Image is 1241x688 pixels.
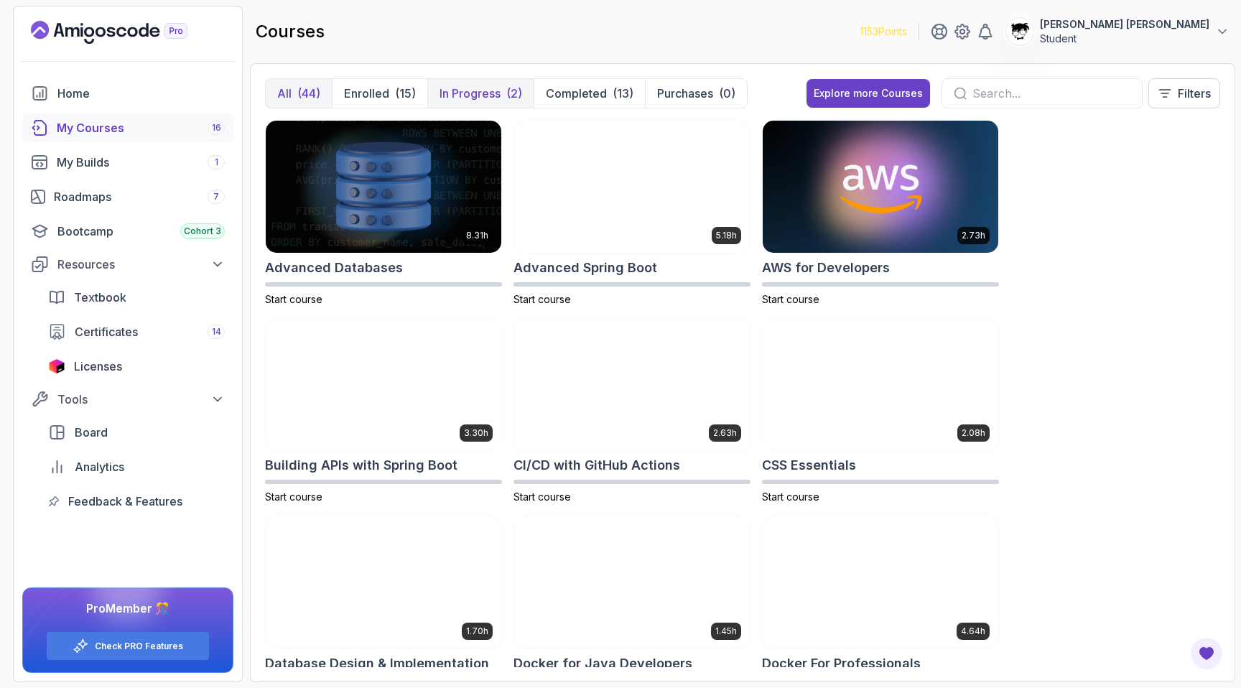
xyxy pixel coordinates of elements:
a: board [39,418,233,447]
p: In Progress [440,85,501,102]
button: Open Feedback Button [1189,636,1224,671]
button: Tools [22,386,233,412]
a: builds [22,148,233,177]
button: Enrolled(15) [332,79,427,108]
div: Explore more Courses [814,86,923,101]
h2: Docker for Java Developers [513,654,692,674]
span: Analytics [75,458,124,475]
div: My Builds [57,154,225,171]
p: 1.45h [715,626,737,637]
p: 2.63h [713,427,737,439]
button: user profile image[PERSON_NAME] [PERSON_NAME]Student [1005,17,1230,46]
div: (0) [719,85,735,102]
img: Docker For Professionals card [763,516,998,649]
div: Roadmaps [54,188,225,205]
img: Database Design & Implementation card [266,516,501,649]
span: Feedback & Features [68,493,182,510]
span: Start course [762,293,819,305]
p: 5.18h [716,230,737,241]
p: 3.30h [464,427,488,439]
img: Advanced Spring Boot card [514,121,750,253]
a: feedback [39,487,233,516]
span: Textbook [74,289,126,306]
p: 2.08h [962,427,985,439]
button: Explore more Courses [807,79,930,108]
img: jetbrains icon [48,359,65,373]
a: certificates [39,317,233,346]
p: 8.31h [466,230,488,241]
div: (44) [297,85,320,102]
a: licenses [39,352,233,381]
a: bootcamp [22,217,233,246]
img: Advanced Databases card [266,121,501,253]
h2: Docker For Professionals [762,654,921,674]
div: (15) [395,85,416,102]
input: Search... [972,85,1130,102]
p: 4.64h [961,626,985,637]
div: (2) [506,85,522,102]
button: All(44) [266,79,332,108]
span: Start course [265,293,322,305]
a: textbook [39,283,233,312]
a: Check PRO Features [95,641,183,652]
button: Resources [22,251,233,277]
button: Purchases(0) [645,79,747,108]
div: Tools [57,391,225,408]
a: analytics [39,452,233,481]
span: Board [75,424,108,441]
span: Start course [513,491,571,503]
div: My Courses [57,119,225,136]
p: Filters [1178,85,1211,102]
img: CSS Essentials card [763,319,998,451]
a: Landing page [31,21,220,44]
div: Home [57,85,225,102]
a: courses [22,113,233,142]
button: Filters [1148,78,1220,108]
a: roadmaps [22,182,233,211]
img: user profile image [1006,18,1033,45]
p: 1.70h [466,626,488,637]
h2: AWS for Developers [762,258,890,278]
span: 16 [212,122,221,134]
h2: Building APIs with Spring Boot [265,455,457,475]
h2: CI/CD with GitHub Actions [513,455,680,475]
button: Completed(13) [534,79,645,108]
div: (13) [613,85,633,102]
span: Start course [513,293,571,305]
span: Licenses [74,358,122,375]
img: CI/CD with GitHub Actions card [514,319,750,451]
h2: CSS Essentials [762,455,856,475]
h2: Advanced Databases [265,258,403,278]
span: 7 [213,191,219,203]
a: home [22,79,233,108]
p: 2.73h [962,230,985,241]
h2: Database Design & Implementation [265,654,489,674]
p: All [277,85,292,102]
span: 14 [212,326,221,338]
p: Purchases [657,85,713,102]
img: AWS for Developers card [763,121,998,253]
span: Certificates [75,323,138,340]
h2: Advanced Spring Boot [513,258,657,278]
img: Building APIs with Spring Boot card [266,319,501,451]
span: Cohort 3 [184,226,221,237]
p: [PERSON_NAME] [PERSON_NAME] [1040,17,1209,32]
span: Start course [265,491,322,503]
div: Resources [57,256,225,273]
button: Check PRO Features [46,631,210,661]
div: Bootcamp [57,223,225,240]
h2: courses [256,20,325,43]
img: Docker for Java Developers card [514,516,750,649]
p: 1153 Points [860,24,907,39]
button: In Progress(2) [427,79,534,108]
p: Enrolled [344,85,389,102]
span: 1 [215,157,218,168]
p: Student [1040,32,1209,46]
p: Completed [546,85,607,102]
span: Start course [762,491,819,503]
